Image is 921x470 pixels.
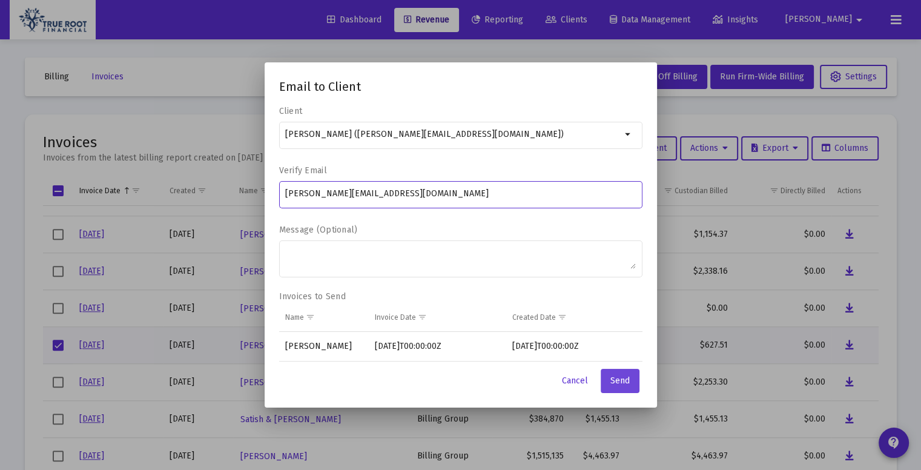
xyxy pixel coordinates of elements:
[285,313,304,322] div: Name
[552,369,598,393] button: Cancel
[285,189,636,199] input: Verify Email
[610,376,630,386] span: Send
[279,77,642,96] h2: Email to Client
[418,313,427,322] span: Show filter options for column 'Invoice Date'
[558,313,567,322] span: Show filter options for column 'Created Date'
[279,106,636,116] label: Client
[369,303,506,332] td: Column Invoice Date
[285,130,621,139] input: Select a Client
[279,165,636,176] label: Verify Email
[279,332,369,361] td: [PERSON_NAME]
[512,313,556,322] div: Created Date
[562,376,588,386] span: Cancel
[621,127,636,142] mat-icon: arrow_drop_down
[369,332,506,361] td: [DATE]T00:00:00Z
[279,291,346,302] label: Invoices to Send
[375,313,416,322] div: Invoice Date
[601,369,639,393] button: Send
[506,332,642,361] td: [DATE]T00:00:00Z
[506,303,642,332] td: Column Created Date
[279,303,642,362] div: Data grid
[279,303,369,332] td: Column Name
[279,225,636,235] label: Message (Optional)
[306,313,315,322] span: Show filter options for column 'Name'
